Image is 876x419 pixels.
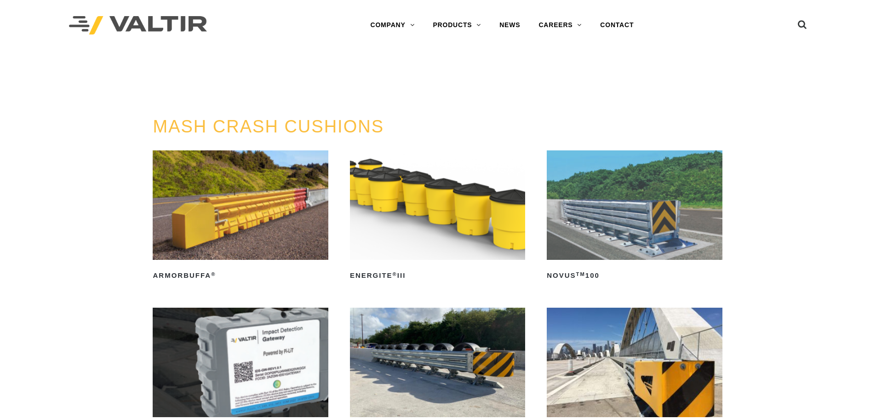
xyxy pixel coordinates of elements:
[153,150,328,283] a: ArmorBuffa®
[350,150,525,283] a: ENERGITE®III
[350,268,525,283] h2: ENERGITE III
[547,268,722,283] h2: NOVUS 100
[529,16,591,34] a: CAREERS
[153,268,328,283] h2: ArmorBuffa
[153,117,384,136] a: MASH CRASH CUSHIONS
[69,16,207,35] img: Valtir
[211,271,216,277] sup: ®
[547,150,722,283] a: NOVUSTM100
[361,16,424,34] a: COMPANY
[424,16,490,34] a: PRODUCTS
[490,16,529,34] a: NEWS
[393,271,397,277] sup: ®
[576,271,585,277] sup: TM
[591,16,643,34] a: CONTACT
